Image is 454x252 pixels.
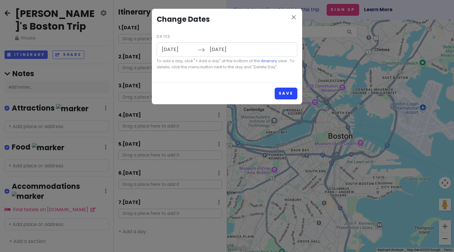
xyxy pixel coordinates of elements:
button: Close [290,14,297,22]
small: To add a day, click "+ Add a day" at the bottom of the view . To delete, click the menu button ne... [157,58,297,70]
h4: Change Dates [157,14,297,25]
button: Save [275,88,297,99]
label: Dates [157,34,170,40]
input: Start Date [158,43,198,57]
i: close [290,14,297,21]
a: itinerary [261,58,277,63]
input: End Date [206,43,246,57]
